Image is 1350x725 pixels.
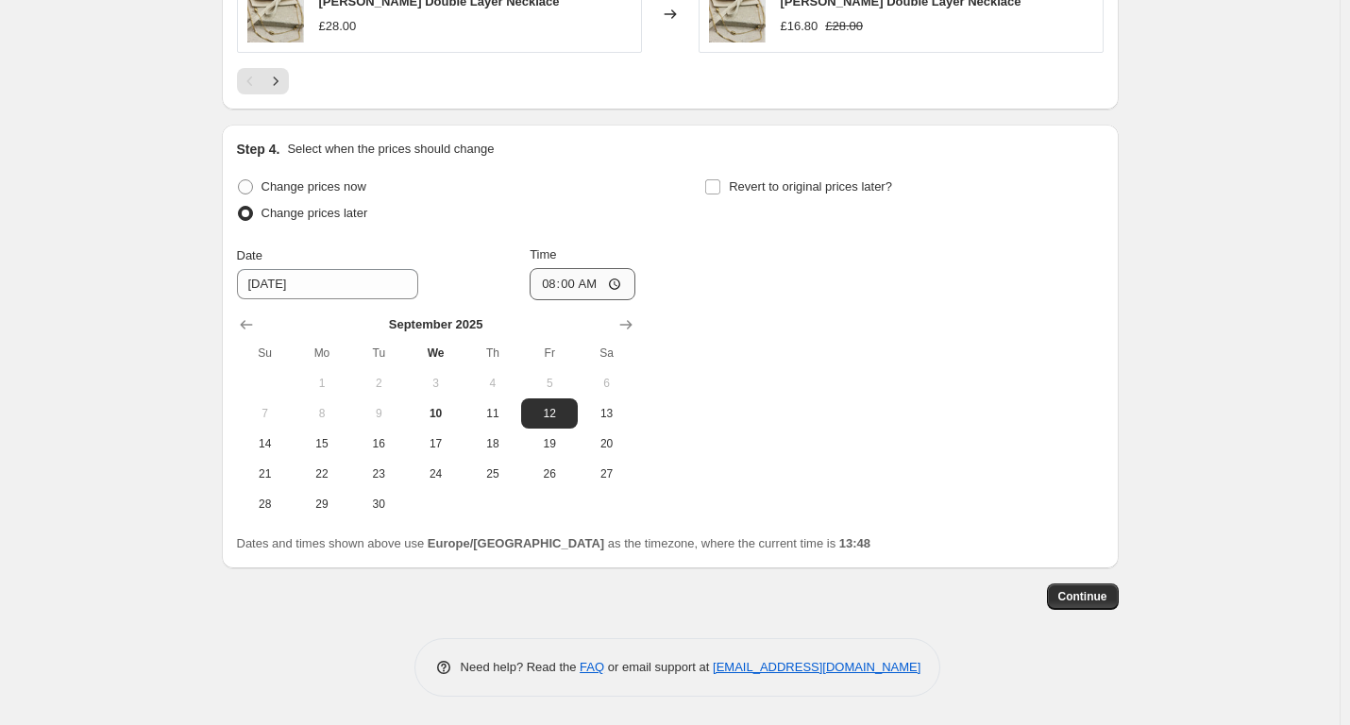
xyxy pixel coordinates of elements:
th: Tuesday [350,338,407,368]
b: 13:48 [839,536,870,550]
span: 25 [472,466,514,481]
button: Tuesday September 30 2025 [350,489,407,519]
span: Date [237,248,262,262]
span: Revert to original prices later? [729,179,892,194]
button: Thursday September 18 2025 [464,429,521,459]
button: Saturday September 20 2025 [578,429,634,459]
input: 12:00 [530,268,635,300]
span: 2 [358,376,399,391]
span: Mo [301,346,343,361]
span: 4 [472,376,514,391]
button: Friday September 12 2025 [521,398,578,429]
span: 15 [301,436,343,451]
span: 26 [529,466,570,481]
th: Monday [294,338,350,368]
button: Friday September 19 2025 [521,429,578,459]
button: Show previous month, August 2025 [233,312,260,338]
span: 9 [358,406,399,421]
span: 29 [301,497,343,512]
button: Tuesday September 2 2025 [350,368,407,398]
p: Select when the prices should change [287,140,494,159]
span: 6 [585,376,627,391]
span: or email support at [604,660,713,674]
span: 21 [245,466,286,481]
span: Dates and times shown above use as the timezone, where the current time is [237,536,871,550]
span: 1 [301,376,343,391]
button: Show next month, October 2025 [613,312,639,338]
button: Monday September 29 2025 [294,489,350,519]
span: 7 [245,406,286,421]
button: Wednesday September 3 2025 [407,368,464,398]
span: 13 [585,406,627,421]
span: 23 [358,466,399,481]
span: 28 [245,497,286,512]
button: Monday September 1 2025 [294,368,350,398]
span: Tu [358,346,399,361]
span: 24 [414,466,456,481]
button: Next [262,68,289,94]
button: Continue [1047,583,1119,610]
a: [EMAIL_ADDRESS][DOMAIN_NAME] [713,660,920,674]
button: Thursday September 4 2025 [464,368,521,398]
span: 27 [585,466,627,481]
button: Thursday September 11 2025 [464,398,521,429]
th: Saturday [578,338,634,368]
button: Tuesday September 9 2025 [350,398,407,429]
span: Su [245,346,286,361]
span: 12 [529,406,570,421]
span: 18 [472,436,514,451]
button: Sunday September 28 2025 [237,489,294,519]
button: Monday September 15 2025 [294,429,350,459]
span: Change prices later [262,206,368,220]
span: 5 [529,376,570,391]
a: FAQ [580,660,604,674]
span: Sa [585,346,627,361]
span: Time [530,247,556,261]
span: 11 [472,406,514,421]
button: Saturday September 6 2025 [578,368,634,398]
button: Saturday September 27 2025 [578,459,634,489]
nav: Pagination [237,68,289,94]
th: Sunday [237,338,294,368]
button: Friday September 26 2025 [521,459,578,489]
button: Monday September 22 2025 [294,459,350,489]
h2: Step 4. [237,140,280,159]
div: £16.80 [781,17,818,36]
button: Sunday September 14 2025 [237,429,294,459]
th: Thursday [464,338,521,368]
span: 3 [414,376,456,391]
button: Thursday September 25 2025 [464,459,521,489]
button: Tuesday September 16 2025 [350,429,407,459]
button: Sunday September 21 2025 [237,459,294,489]
span: Need help? Read the [461,660,581,674]
span: 20 [585,436,627,451]
span: 19 [529,436,570,451]
th: Wednesday [407,338,464,368]
span: 16 [358,436,399,451]
span: 17 [414,436,456,451]
b: Europe/[GEOGRAPHIC_DATA] [428,536,604,550]
span: 10 [414,406,456,421]
div: £28.00 [319,17,357,36]
span: 14 [245,436,286,451]
span: Continue [1058,589,1107,604]
button: Friday September 5 2025 [521,368,578,398]
input: 9/10/2025 [237,269,418,299]
button: Monday September 8 2025 [294,398,350,429]
button: Sunday September 7 2025 [237,398,294,429]
span: Th [472,346,514,361]
button: Tuesday September 23 2025 [350,459,407,489]
th: Friday [521,338,578,368]
span: 30 [358,497,399,512]
span: Change prices now [262,179,366,194]
span: We [414,346,456,361]
button: Saturday September 13 2025 [578,398,634,429]
span: 8 [301,406,343,421]
strike: £28.00 [825,17,863,36]
span: 22 [301,466,343,481]
button: Today Wednesday September 10 2025 [407,398,464,429]
span: Fr [529,346,570,361]
button: Wednesday September 24 2025 [407,459,464,489]
button: Wednesday September 17 2025 [407,429,464,459]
